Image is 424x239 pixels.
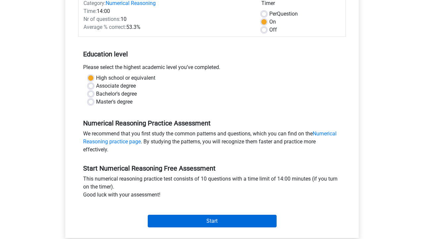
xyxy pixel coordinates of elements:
[79,15,256,23] div: 10
[79,7,256,15] div: 14:00
[83,119,341,127] h5: Numerical Reasoning Practice Assessment
[148,215,277,227] input: Start
[269,26,277,34] label: Off
[96,90,137,98] label: Bachelor's degree
[78,63,346,74] div: Please select the highest academic level you’ve completed.
[78,130,346,156] div: We recommend that you first study the common patterns and questions, which you can find on the . ...
[269,18,276,26] label: On
[83,164,341,172] h5: Start Numerical Reasoning Free Assessment
[79,23,256,31] div: 53.3%
[83,24,126,30] span: Average % correct:
[96,74,155,82] label: High school or equivalent
[83,16,121,22] span: Nr of questions:
[269,10,298,18] label: Question
[96,82,136,90] label: Associate degree
[83,8,97,14] span: Time:
[96,98,132,106] label: Master's degree
[269,11,277,17] span: Per
[83,47,341,61] h5: Education level
[78,175,346,201] div: This numerical reasoning practice test consists of 10 questions with a time limit of 14:00 minute...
